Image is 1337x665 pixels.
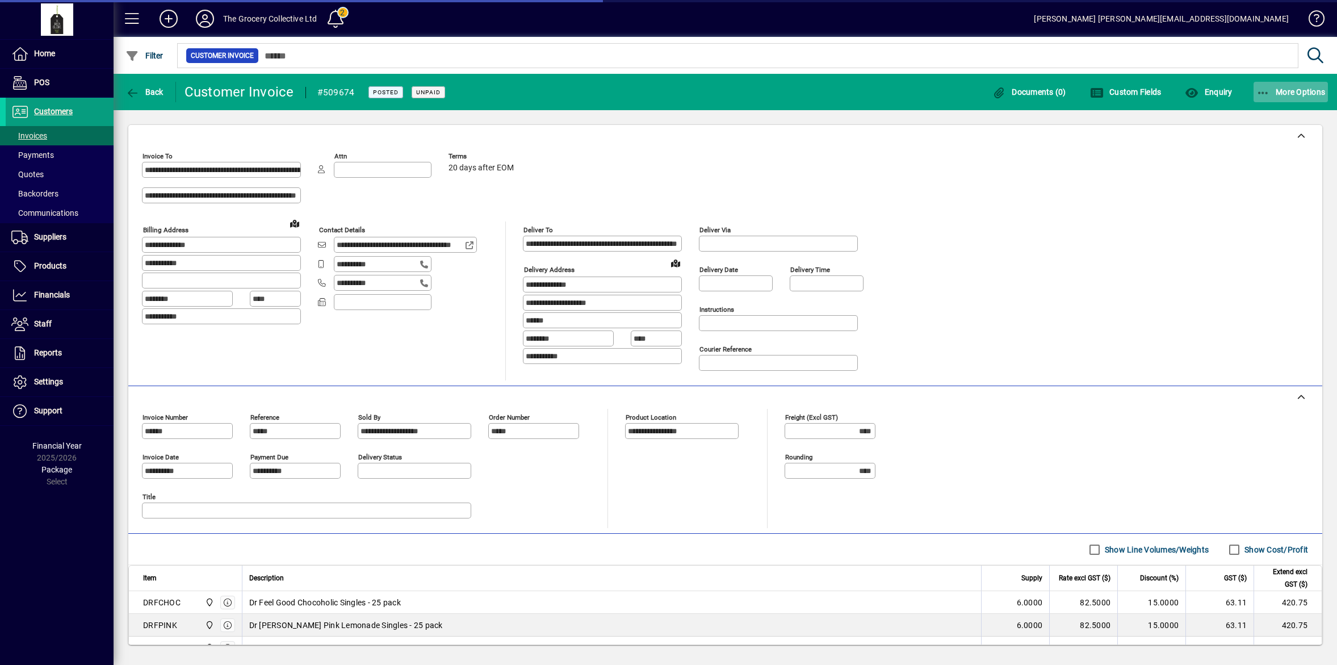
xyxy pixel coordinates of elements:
a: Staff [6,310,114,338]
div: DRFPINK [143,620,177,631]
div: #509674 [317,83,355,102]
a: Settings [6,368,114,396]
span: 6.0000 [1017,642,1043,654]
span: Rate excl GST ($) [1059,572,1110,584]
td: 15.0000 [1117,614,1185,637]
span: Filter [125,51,164,60]
span: 4/75 Apollo Drive [202,642,215,654]
span: Dr Feel Good Chocoholic Singles - 25 pack [249,597,401,608]
span: Support [34,406,62,415]
td: 420.75 [1254,591,1322,614]
div: Customer Invoice [185,83,294,101]
span: Dr [PERSON_NAME] Banoffee Pie Singles - 25 pack [249,642,433,654]
mat-label: Invoice date [142,453,179,461]
button: Profile [187,9,223,29]
mat-label: Title [142,493,156,501]
mat-label: Invoice To [142,152,173,160]
span: GST ($) [1224,572,1247,584]
span: Backorders [11,189,58,198]
mat-label: Courier Reference [699,345,752,353]
span: 20 days after EOM [449,164,514,173]
label: Show Line Volumes/Weights [1103,544,1209,555]
a: Products [6,252,114,281]
mat-label: Delivery date [699,266,738,274]
a: Suppliers [6,223,114,252]
div: The Grocery Collective Ltd [223,10,317,28]
span: Extend excl GST ($) [1261,566,1307,591]
a: POS [6,69,114,97]
span: Posted [373,89,399,96]
mat-label: Reference [250,413,279,421]
button: More Options [1254,82,1328,102]
mat-label: Invoice number [142,413,188,421]
span: Dr [PERSON_NAME] Pink Lemonade Singles - 25 pack [249,620,443,631]
span: Home [34,49,55,58]
td: 420.75 [1254,637,1322,659]
span: Reports [34,348,62,357]
td: 63.11 [1185,637,1254,659]
mat-label: Freight (excl GST) [785,413,838,421]
td: 420.75 [1254,614,1322,637]
label: Show Cost/Profit [1242,544,1308,555]
a: Backorders [6,184,114,203]
span: Communications [11,208,78,218]
mat-label: Attn [334,152,347,160]
mat-label: Instructions [699,306,734,313]
span: Terms [449,153,517,160]
span: Back [125,87,164,97]
a: Invoices [6,126,114,145]
span: Financials [34,290,70,299]
span: Suppliers [34,232,66,241]
span: Enquiry [1185,87,1232,97]
span: Payments [11,150,54,160]
td: 63.11 [1185,614,1254,637]
a: Knowledge Base [1300,2,1323,39]
mat-label: Rounding [785,453,812,461]
span: More Options [1256,87,1326,97]
div: 82.5000 [1057,597,1110,608]
span: Quotes [11,170,44,179]
mat-label: Payment due [250,453,288,461]
button: Enquiry [1182,82,1235,102]
span: 6.0000 [1017,597,1043,608]
a: View on map [286,214,304,232]
td: 63.11 [1185,591,1254,614]
span: Staff [34,319,52,328]
a: Communications [6,203,114,223]
mat-label: Delivery time [790,266,830,274]
span: Description [249,572,284,584]
span: Customer Invoice [191,50,254,61]
td: 15.0000 [1117,637,1185,659]
a: Quotes [6,165,114,184]
a: View on map [667,254,685,272]
a: Home [6,40,114,68]
span: Item [143,572,157,584]
div: 82.5000 [1057,620,1110,631]
span: POS [34,78,49,87]
div: DRFBANO [143,642,181,654]
span: Unpaid [416,89,441,96]
mat-label: Product location [626,413,676,421]
app-page-header-button: Back [114,82,176,102]
span: 6.0000 [1017,620,1043,631]
span: Invoices [11,131,47,140]
button: Documents (0) [990,82,1069,102]
a: Reports [6,339,114,367]
span: Customers [34,107,73,116]
span: Products [34,261,66,270]
button: Back [123,82,166,102]
button: Filter [123,45,166,66]
mat-label: Deliver To [523,226,553,234]
td: 15.0000 [1117,591,1185,614]
a: Financials [6,281,114,310]
button: Add [150,9,187,29]
mat-label: Order number [489,413,530,421]
button: Custom Fields [1087,82,1164,102]
span: Financial Year [32,441,82,450]
span: Discount (%) [1140,572,1179,584]
span: 4/75 Apollo Drive [202,619,215,631]
span: Settings [34,377,63,386]
mat-label: Delivery status [358,453,402,461]
span: Supply [1021,572,1042,584]
div: 82.5000 [1057,642,1110,654]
